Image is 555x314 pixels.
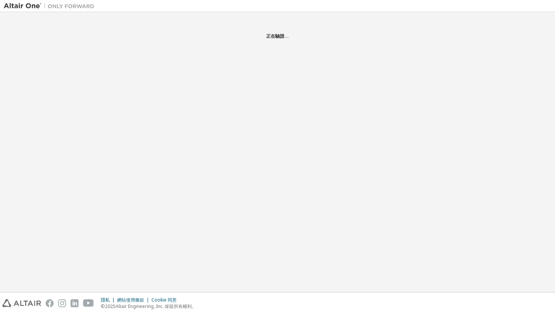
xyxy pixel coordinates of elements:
font: 網站使用條款 [117,297,144,303]
img: altair_logo.svg [2,299,41,307]
font: Altair Engineering, Inc. 保留所有權利。 [116,303,196,309]
font: 隱私 [101,297,110,303]
font: Cookie 同意 [151,297,177,303]
img: linkedin.svg [71,299,79,307]
font: © [101,303,105,309]
img: 牽牛星一號 [4,2,98,10]
font: 正在驗證... [266,33,289,39]
img: facebook.svg [46,299,54,307]
img: instagram.svg [58,299,66,307]
font: 2025 [105,303,116,309]
img: youtube.svg [83,299,94,307]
